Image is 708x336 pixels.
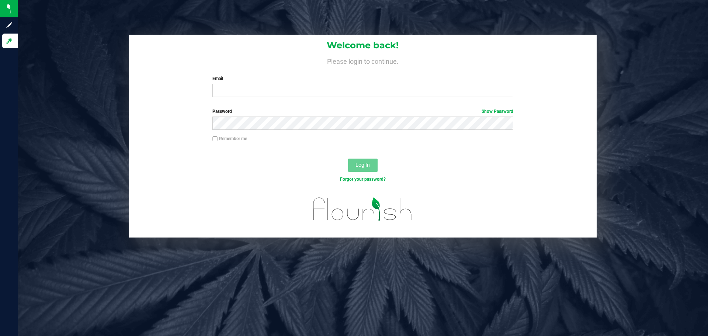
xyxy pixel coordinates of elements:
[348,159,378,172] button: Log In
[129,41,597,50] h1: Welcome back!
[6,37,13,45] inline-svg: Log in
[212,135,247,142] label: Remember me
[355,162,370,168] span: Log In
[212,136,218,142] input: Remember me
[340,177,386,182] a: Forgot your password?
[212,109,232,114] span: Password
[304,190,421,228] img: flourish_logo.svg
[212,75,513,82] label: Email
[482,109,513,114] a: Show Password
[6,21,13,29] inline-svg: Sign up
[129,56,597,65] h4: Please login to continue.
